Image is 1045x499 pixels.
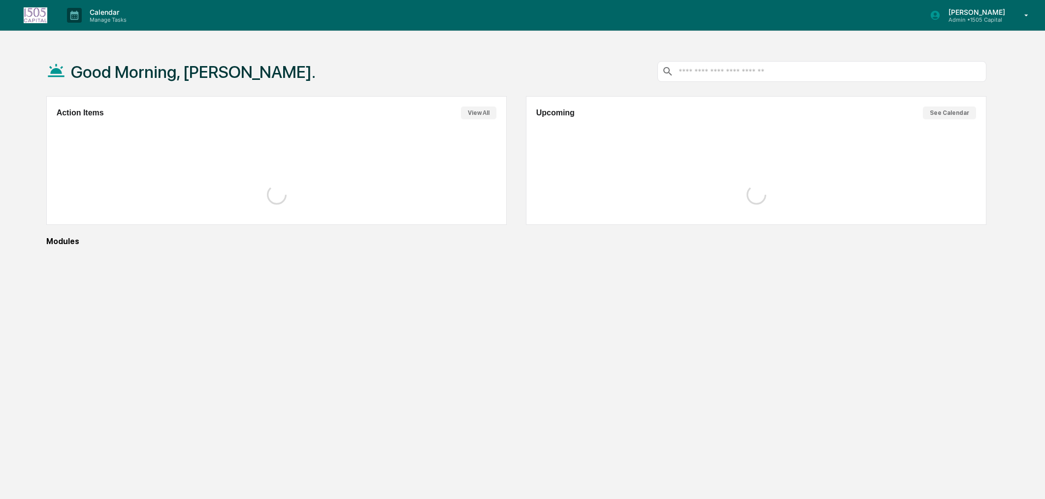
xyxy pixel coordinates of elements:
img: logo [24,7,47,23]
h1: Good Morning, [PERSON_NAME]. [71,62,316,82]
h2: Upcoming [536,108,575,117]
h2: Action Items [57,108,104,117]
button: See Calendar [923,107,976,119]
p: Admin • 1505 Capital [941,16,1010,23]
p: Manage Tasks [82,16,131,23]
button: View All [461,107,496,119]
p: [PERSON_NAME] [941,8,1010,16]
div: Modules [46,237,987,246]
p: Calendar [82,8,131,16]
